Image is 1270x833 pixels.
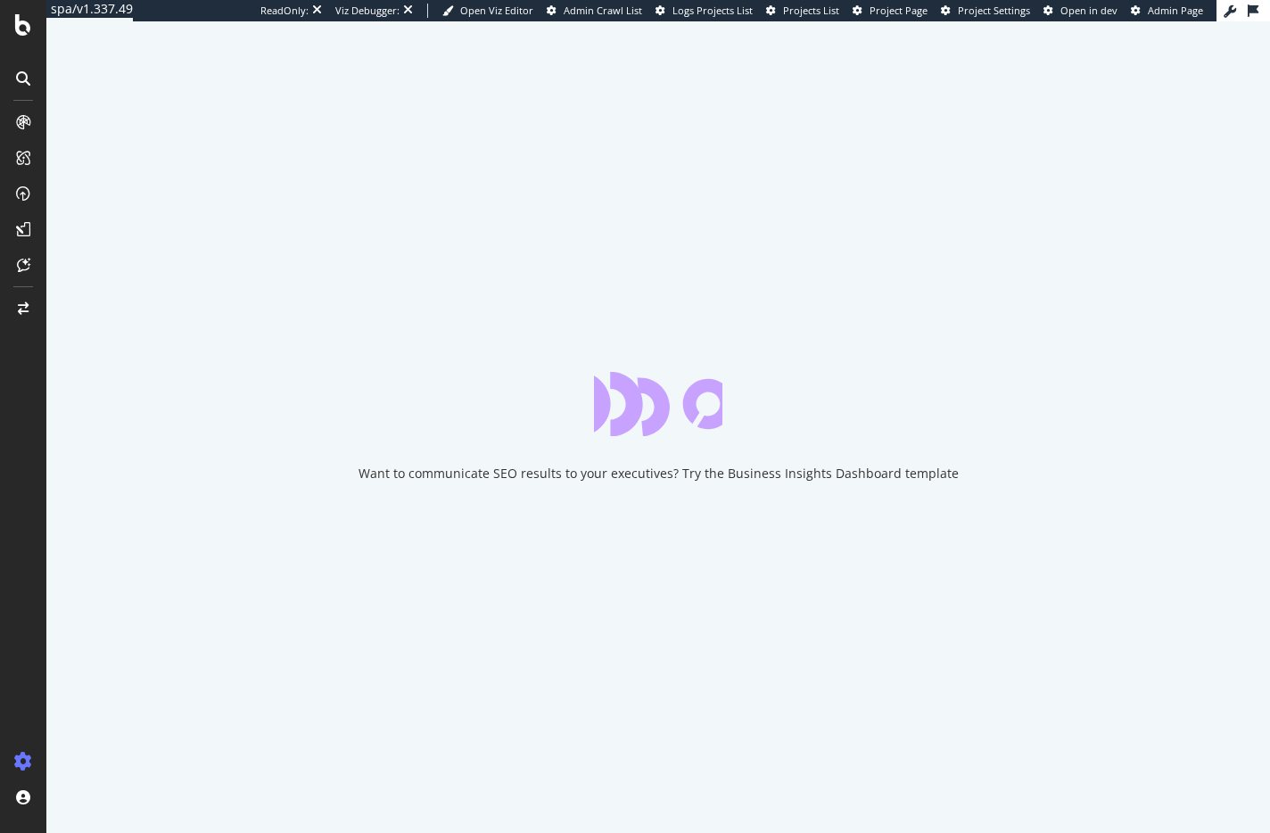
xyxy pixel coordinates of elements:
[1148,4,1203,17] span: Admin Page
[1043,4,1117,18] a: Open in dev
[547,4,642,18] a: Admin Crawl List
[783,4,839,17] span: Projects List
[260,4,309,18] div: ReadOnly:
[853,4,928,18] a: Project Page
[1060,4,1117,17] span: Open in dev
[359,465,959,482] div: Want to communicate SEO results to your executives? Try the Business Insights Dashboard template
[672,4,753,17] span: Logs Projects List
[594,372,722,436] div: animation
[656,4,753,18] a: Logs Projects List
[766,4,839,18] a: Projects List
[870,4,928,17] span: Project Page
[958,4,1030,17] span: Project Settings
[1131,4,1203,18] a: Admin Page
[564,4,642,17] span: Admin Crawl List
[941,4,1030,18] a: Project Settings
[442,4,533,18] a: Open Viz Editor
[460,4,533,17] span: Open Viz Editor
[335,4,400,18] div: Viz Debugger:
